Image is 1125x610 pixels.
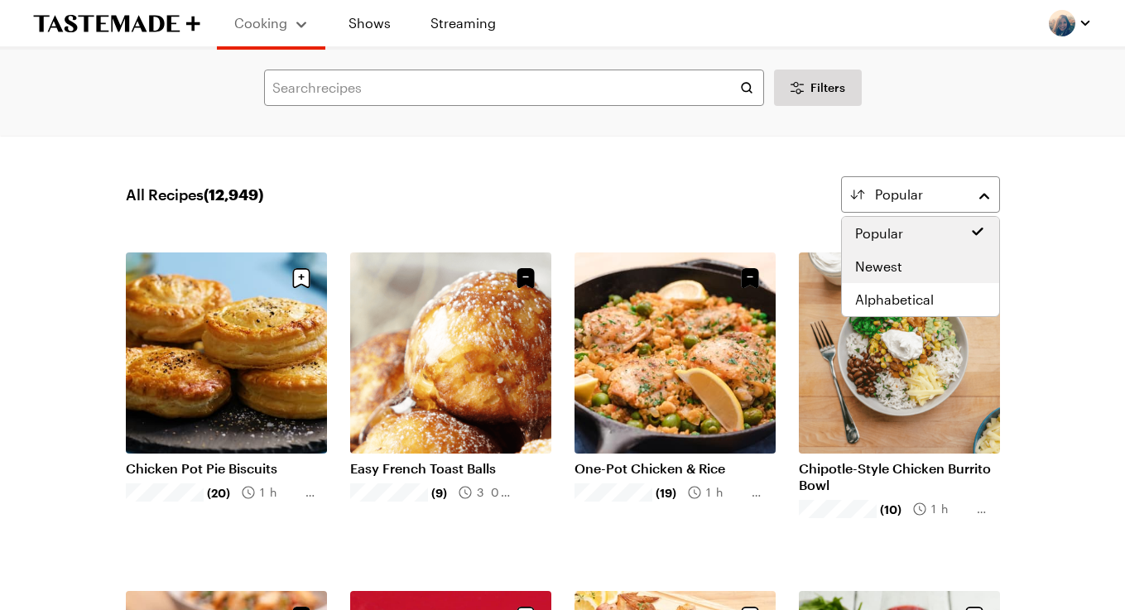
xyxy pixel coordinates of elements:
span: Popular [855,223,903,243]
div: Popular [841,216,1000,317]
span: Popular [875,185,923,204]
button: Popular [841,176,1000,213]
span: Alphabetical [855,290,934,310]
span: Newest [855,257,902,276]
